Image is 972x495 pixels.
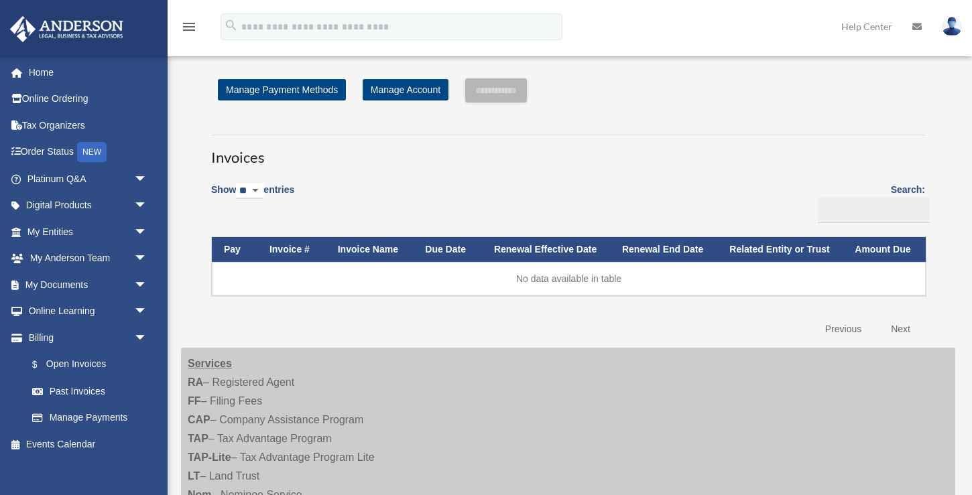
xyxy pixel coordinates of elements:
img: User Pic [942,17,962,36]
span: arrow_drop_down [134,165,161,193]
th: Renewal Effective Date: activate to sort column ascending [482,237,610,262]
input: Search: [818,198,930,223]
label: Search: [813,182,925,223]
a: Manage Payments [19,405,161,431]
strong: TAP-Lite [188,451,231,463]
a: Previous [815,315,871,343]
a: Manage Payment Methods [218,79,346,100]
th: Pay: activate to sort column descending [212,237,257,262]
th: Invoice Name: activate to sort column ascending [326,237,414,262]
th: Invoice #: activate to sort column ascending [257,237,326,262]
span: arrow_drop_down [134,271,161,299]
a: Platinum Q&Aarrow_drop_down [9,165,168,192]
strong: RA [188,376,203,388]
a: Past Invoices [19,378,161,405]
a: Digital Productsarrow_drop_down [9,192,168,219]
select: Showentries [236,184,263,199]
span: arrow_drop_down [134,245,161,273]
a: My Documentsarrow_drop_down [9,271,168,298]
span: arrow_drop_down [134,298,161,326]
strong: FF [188,395,201,407]
h3: Invoices [211,135,925,168]
a: Manage Account [363,79,448,100]
a: My Entitiesarrow_drop_down [9,218,168,245]
label: Show entries [211,182,294,212]
a: Billingarrow_drop_down [9,324,161,351]
strong: LT [188,470,200,482]
th: Amount Due: activate to sort column ascending [843,237,926,262]
span: arrow_drop_down [134,324,161,352]
a: Events Calendar [9,431,168,457]
a: Online Learningarrow_drop_down [9,298,168,325]
th: Renewal End Date: activate to sort column ascending [610,237,717,262]
a: Home [9,59,168,86]
strong: CAP [188,414,210,425]
img: Anderson Advisors Platinum Portal [6,16,127,42]
span: $ [40,356,46,373]
div: NEW [77,142,107,162]
i: menu [181,19,197,35]
span: arrow_drop_down [134,218,161,246]
a: Tax Organizers [9,112,168,139]
span: arrow_drop_down [134,192,161,220]
a: Next [881,315,920,343]
i: search [224,18,239,33]
a: Online Ordering [9,86,168,113]
td: No data available in table [212,262,926,295]
a: menu [181,23,197,35]
a: My Anderson Teamarrow_drop_down [9,245,168,272]
a: Order StatusNEW [9,139,168,166]
strong: Services [188,358,232,369]
th: Related Entity or Trust: activate to sort column ascending [717,237,843,262]
strong: TAP [188,433,208,444]
th: Due Date: activate to sort column ascending [413,237,482,262]
a: $Open Invoices [19,351,154,378]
